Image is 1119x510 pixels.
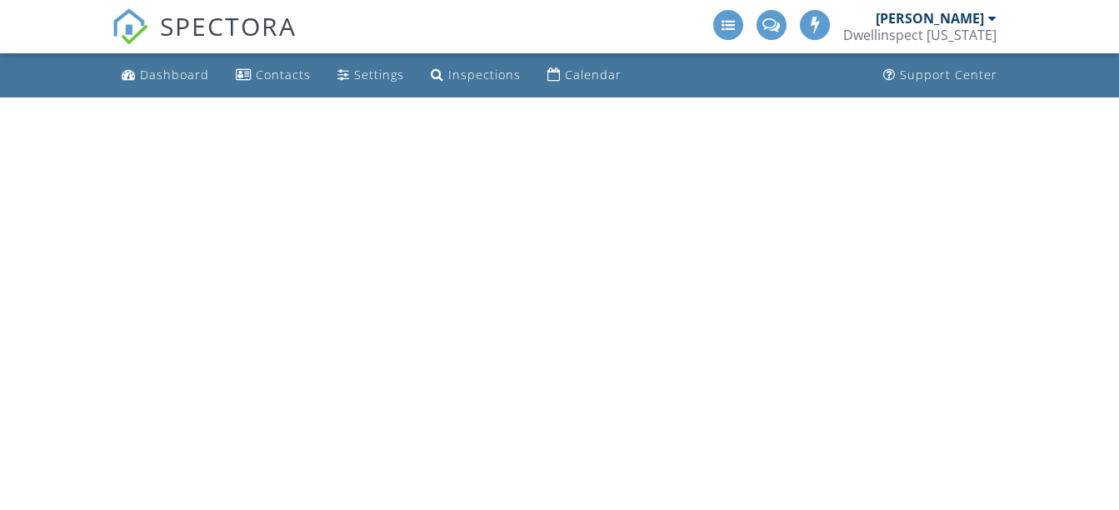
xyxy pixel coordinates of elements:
div: Inspections [448,67,521,82]
a: Support Center [877,60,1004,91]
img: The Best Home Inspection Software - Spectora [112,8,148,45]
span: SPECTORA [160,8,297,43]
a: Dashboard [115,60,216,91]
div: Contacts [256,67,311,82]
a: Calendar [541,60,628,91]
a: SPECTORA [112,22,297,57]
div: [PERSON_NAME] [876,10,984,27]
div: Settings [354,67,404,82]
div: Calendar [565,67,622,82]
div: Dwellinspect Arizona [843,27,997,43]
a: Inspections [424,60,527,91]
a: Settings [331,60,411,91]
div: Dashboard [140,67,209,82]
a: Contacts [229,60,317,91]
div: Support Center [900,67,997,82]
